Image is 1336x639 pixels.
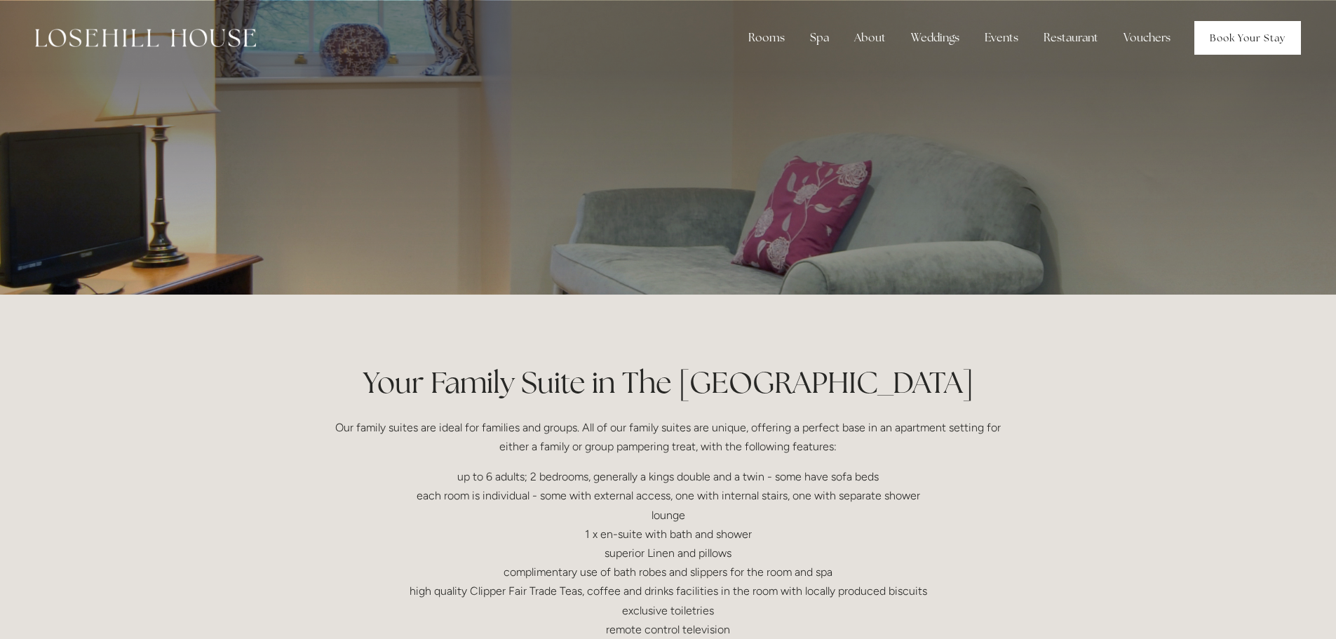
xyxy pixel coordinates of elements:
div: Events [973,24,1030,52]
img: Losehill House [35,29,256,47]
a: Book Your Stay [1194,21,1301,55]
div: About [843,24,897,52]
p: Our family suites are ideal for families and groups. All of our family suites are unique, offerin... [333,418,1004,456]
div: Rooms [737,24,796,52]
a: Vouchers [1112,24,1182,52]
h1: Your Family Suite in The [GEOGRAPHIC_DATA] [333,362,1004,403]
div: Weddings [900,24,971,52]
div: Spa [799,24,840,52]
div: Restaurant [1032,24,1109,52]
